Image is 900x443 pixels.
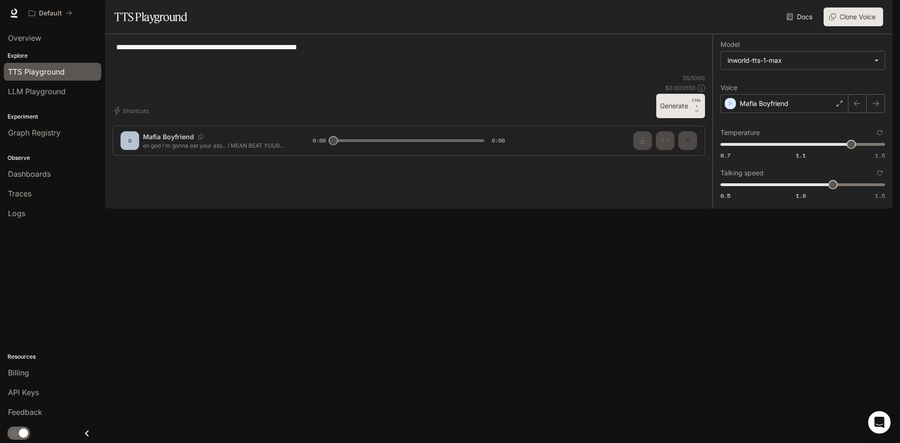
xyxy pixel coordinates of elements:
span: 1.5 [875,151,885,159]
button: Clone Voice [824,8,883,26]
button: Shortcuts [112,103,152,118]
span: 1.5 [875,192,885,200]
p: Temperature [720,129,760,136]
p: Talking speed [720,170,764,176]
p: ⏎ [692,98,701,114]
span: 1.1 [796,151,806,159]
button: Reset to default [875,168,885,178]
p: $ 0.000550 [665,84,696,92]
a: Docs [785,8,816,26]
p: 55 / 1000 [683,74,705,82]
button: Reset to default [875,128,885,138]
div: inworld-tts-1-max [721,52,885,69]
button: GenerateCTRL +⏎ [656,94,705,118]
button: All workspaces [24,4,76,23]
span: 0.7 [720,151,730,159]
span: 1.0 [796,192,806,200]
h1: TTS Playground [114,8,187,26]
p: Model [720,41,740,48]
p: Default [39,9,62,17]
div: Open Intercom Messenger [868,411,891,434]
p: Voice [720,84,737,91]
span: 0.5 [720,192,730,200]
div: inworld-tts-1-max [727,56,870,65]
p: Mafia Boyfriend [740,99,788,108]
p: CTRL + [692,98,701,109]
